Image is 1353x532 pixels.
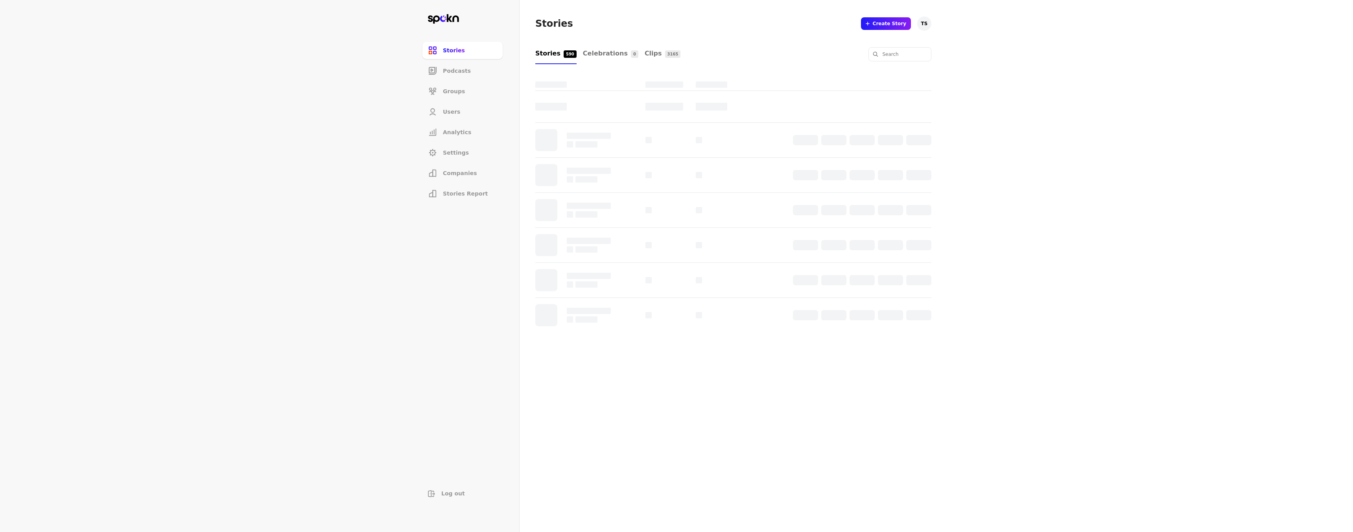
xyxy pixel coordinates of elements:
span: 3165 [665,50,681,58]
span: Podcasts [443,67,471,75]
span: Groups [443,87,465,95]
span: Create Story [873,20,906,27]
a: Companies [422,164,503,183]
a: Create Story [861,17,911,30]
span: Stories Report [443,190,488,198]
a: Stories [422,41,503,60]
span: TS [921,20,928,27]
span: Stories [535,50,560,57]
a: Users [422,102,503,121]
button: Log out [422,486,503,501]
span: 590 [564,50,577,58]
span: 0 [631,50,638,58]
span: Celebrations [583,50,628,57]
span: Stories [443,46,465,54]
input: Search [882,51,927,57]
span: Companies [443,169,477,177]
span: Settings [443,149,469,157]
a: Podcasts [422,61,503,80]
span: Clips [645,50,662,57]
a: Celebrations0 [583,43,638,64]
span: Log out [441,490,465,497]
span: Users [443,108,460,116]
a: Groups [422,82,503,101]
a: Settings [422,143,503,162]
a: Analytics [422,123,503,142]
a: Clips3165 [645,43,681,64]
a: Stories590 [535,43,577,64]
span: Analytics [443,128,471,136]
button: TS [917,17,931,31]
h1: Stories [535,17,573,30]
a: Stories Report [422,184,503,203]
